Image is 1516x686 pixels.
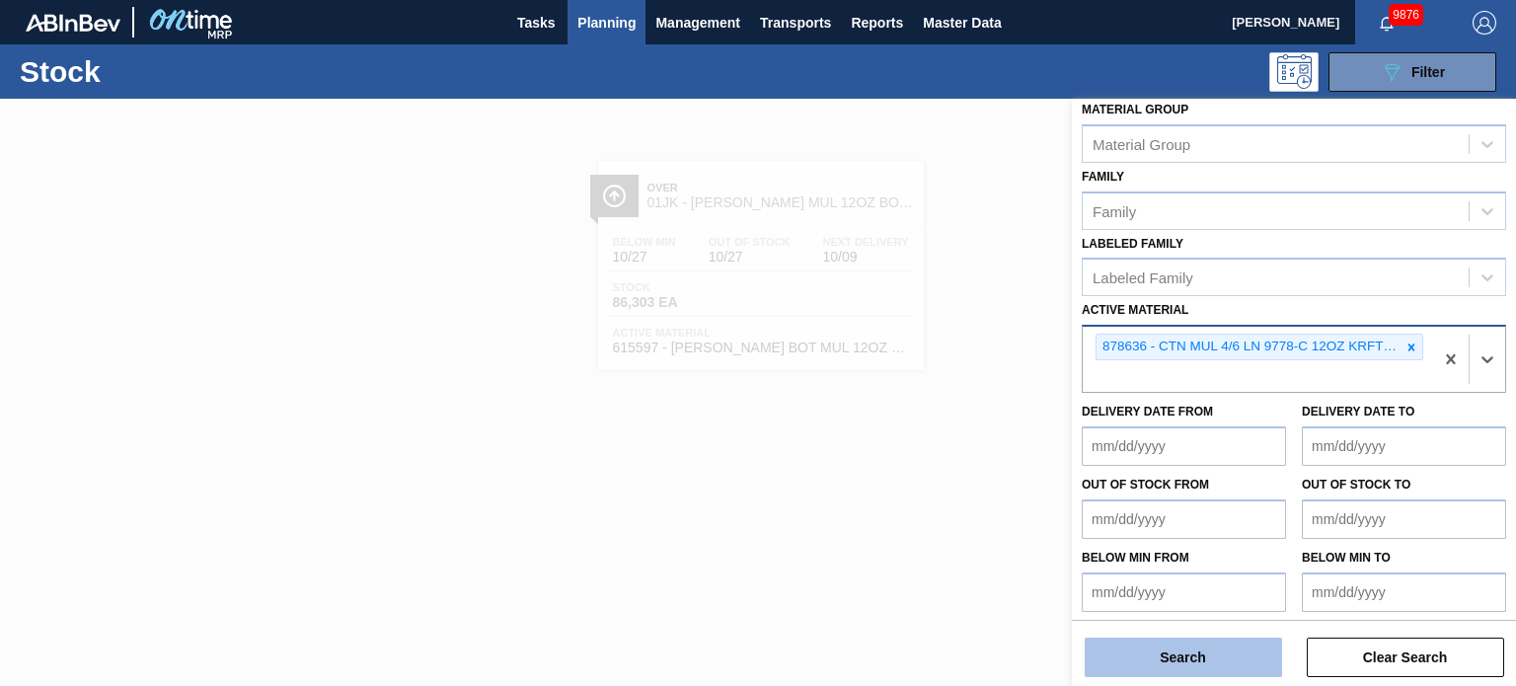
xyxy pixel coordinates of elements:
[1082,237,1183,251] label: Labeled Family
[1082,405,1213,419] label: Delivery Date from
[1082,303,1188,317] label: Active Material
[1082,499,1286,539] input: mm/dd/yyyy
[1302,405,1414,419] label: Delivery Date to
[1082,170,1124,184] label: Family
[26,14,120,32] img: TNhmsLtSVTkK8tSr43FrP2fwEKptu5GPRR3wAAAABJRU5ErkJggg==
[1093,269,1193,286] div: Labeled Family
[1328,52,1496,92] button: Filter
[1082,103,1188,116] label: Material Group
[1269,52,1319,92] div: Programming: no user selected
[1082,478,1209,492] label: Out of Stock from
[760,11,831,35] span: Transports
[1411,64,1445,80] span: Filter
[1302,572,1506,612] input: mm/dd/yyyy
[1093,202,1136,219] div: Family
[577,11,636,35] span: Planning
[1093,135,1190,152] div: Material Group
[1355,9,1418,37] button: Notifications
[1302,478,1410,492] label: Out of Stock to
[1082,551,1189,565] label: Below Min from
[1302,499,1506,539] input: mm/dd/yyyy
[851,11,903,35] span: Reports
[514,11,558,35] span: Tasks
[1389,4,1423,26] span: 9876
[1082,426,1286,466] input: mm/dd/yyyy
[1082,572,1286,612] input: mm/dd/yyyy
[1097,335,1401,359] div: 878636 - CTN MUL 4/6 LN 9778-C 12OZ KRFT 0724 NUN
[20,60,303,83] h1: Stock
[1302,426,1506,466] input: mm/dd/yyyy
[1473,11,1496,35] img: Logout
[1302,551,1391,565] label: Below Min to
[655,11,740,35] span: Management
[923,11,1001,35] span: Master Data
